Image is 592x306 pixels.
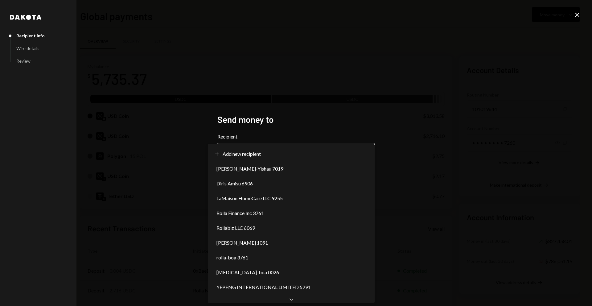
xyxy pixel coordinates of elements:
[217,143,375,160] button: Recipient
[216,254,248,261] span: rolla-boa 3761
[16,46,39,51] div: Wire details
[216,224,255,232] span: Rollabiz LLC 6069
[216,165,283,172] span: [PERSON_NAME]-Yishau 7019
[216,239,268,246] span: [PERSON_NAME] 1091
[216,180,253,187] span: Diris Amisu 6906
[216,269,279,276] span: [MEDICAL_DATA]-boa 0026
[16,58,31,64] div: Review
[16,33,45,38] div: Recipient info
[216,283,311,291] span: YEPENG INTERNATIONAL LIMITED 5291
[217,114,375,126] h2: Send money to
[216,209,264,217] span: Rolla Finance Inc 3761
[216,195,283,202] span: LaMaison HomeCare LLC 9255
[223,150,261,158] span: Add new recipient
[217,133,375,140] label: Recipient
